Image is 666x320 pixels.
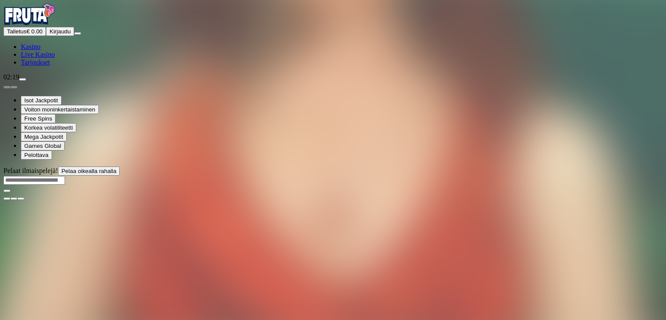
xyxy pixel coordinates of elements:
button: next slide [10,86,17,88]
button: prev slide [3,86,10,88]
button: Voiton moninkertaistaminen [21,105,99,114]
span: Pelaa oikealla rahalla [62,168,117,174]
a: Kasino [21,43,40,50]
button: close icon [3,197,10,200]
nav: Primary [3,3,663,66]
span: Korkea volatiliteetti [24,124,73,131]
button: chevron-down icon [10,197,17,200]
span: Free Spins [24,115,52,122]
button: play icon [3,189,10,192]
button: menu [74,32,81,35]
input: Search [3,176,65,185]
button: fullscreen icon [17,197,24,200]
button: Games Global [21,141,65,150]
span: 02:19 [3,73,19,81]
button: Free Spins [21,114,55,123]
span: Talletus [7,28,26,35]
button: Mega Jackpotit [21,132,67,141]
nav: Main menu [3,43,663,66]
span: Kirjaudu [49,28,71,35]
a: Tarjoukset [21,59,50,66]
a: Fruta [3,19,55,26]
span: € 0.00 [26,28,42,35]
span: Mega Jackpotit [24,134,63,140]
button: Pelottava [21,150,52,160]
span: Voiton moninkertaistaminen [24,106,95,113]
button: Isot Jackpotit [21,96,62,105]
button: Pelaa oikealla rahalla [58,167,120,176]
span: Pelottava [24,152,49,158]
div: Pelaat ilmaispelejä! [3,167,663,176]
button: Kirjaudu [46,27,74,36]
span: Isot Jackpotit [24,97,58,104]
button: Talletusplus icon€ 0.00 [3,27,46,36]
a: Live Kasino [21,51,55,58]
span: Games Global [24,143,61,149]
img: Fruta [3,3,55,25]
button: Korkea volatiliteetti [21,123,76,132]
button: live-chat [19,78,26,81]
